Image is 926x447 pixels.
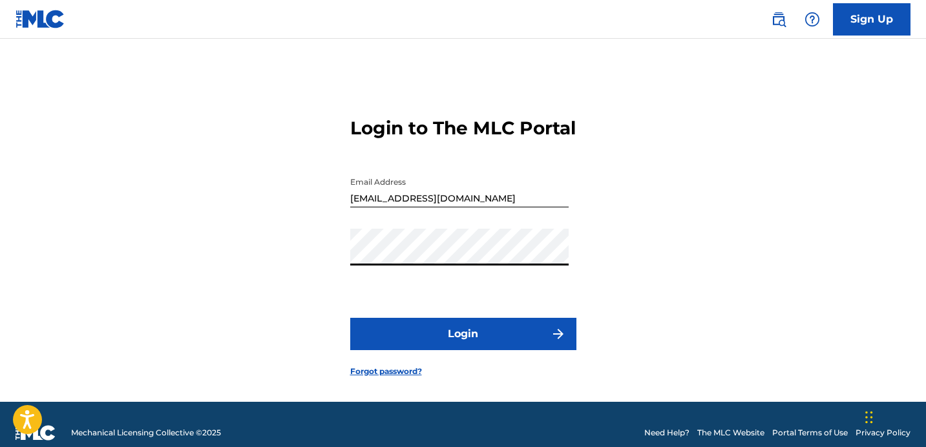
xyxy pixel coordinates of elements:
[551,326,566,342] img: f7272a7cc735f4ea7f67.svg
[16,425,56,441] img: logo
[697,427,764,439] a: The MLC Website
[805,12,820,27] img: help
[856,427,910,439] a: Privacy Policy
[861,385,926,447] iframe: Chat Widget
[350,366,422,377] a: Forgot password?
[766,6,792,32] a: Public Search
[865,398,873,437] div: Drag
[644,427,689,439] a: Need Help?
[350,117,576,140] h3: Login to The MLC Portal
[71,427,221,439] span: Mechanical Licensing Collective © 2025
[799,6,825,32] div: Help
[771,12,786,27] img: search
[772,427,848,439] a: Portal Terms of Use
[350,318,576,350] button: Login
[16,10,65,28] img: MLC Logo
[833,3,910,36] a: Sign Up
